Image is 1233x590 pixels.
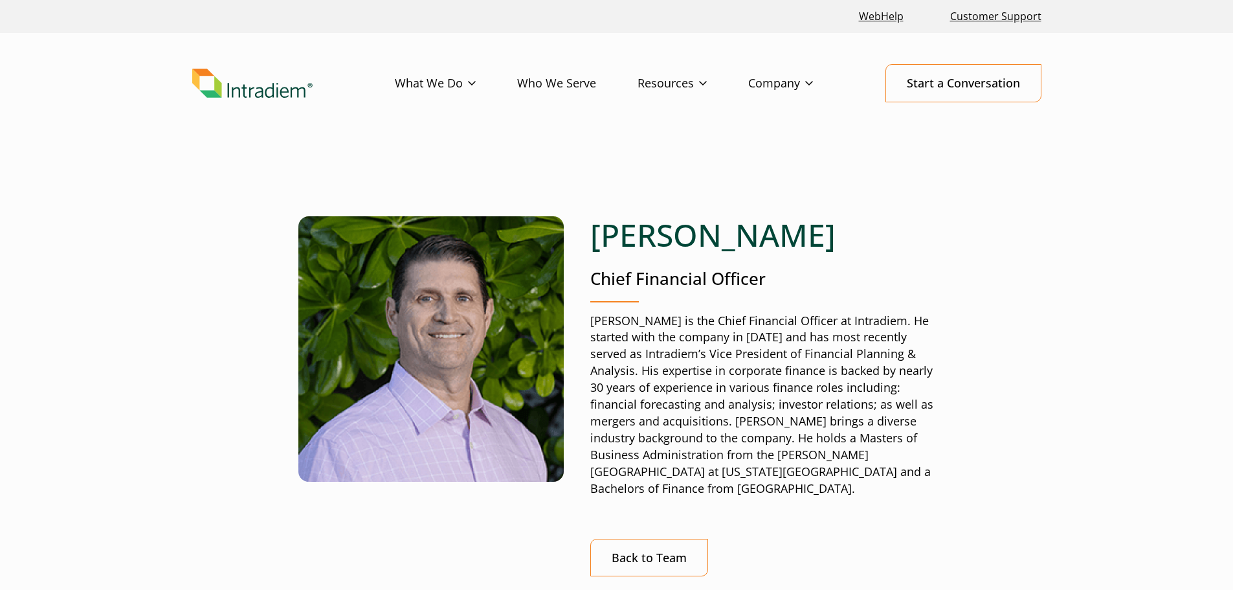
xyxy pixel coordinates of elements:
[638,65,748,102] a: Resources
[517,65,638,102] a: Who We Serve
[590,267,935,291] p: Chief Financial Officer
[590,216,935,254] h1: [PERSON_NAME]
[192,69,313,98] img: Intradiem
[945,3,1047,30] a: Customer Support
[192,69,395,98] a: Link to homepage of Intradiem
[395,65,517,102] a: What We Do
[854,3,909,30] a: Link opens in a new window
[590,539,708,577] a: Back to Team
[590,313,935,497] p: [PERSON_NAME] is the Chief Financial Officer at Intradiem. He started with the company in [DATE] ...
[298,216,564,482] img: Bryan Jones
[748,65,854,102] a: Company
[885,64,1041,102] a: Start a Conversation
